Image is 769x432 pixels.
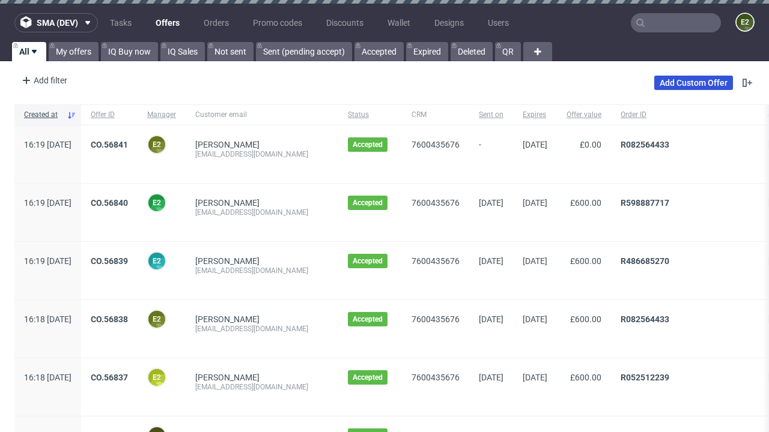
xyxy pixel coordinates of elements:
[91,314,128,324] a: CO.56838
[523,256,547,266] span: [DATE]
[412,314,460,324] a: 7600435676
[621,140,669,149] a: R082564433
[37,19,78,27] span: sma (dev)
[147,110,176,120] span: Manager
[148,253,165,269] figcaption: e2
[195,208,329,217] div: [EMAIL_ADDRESS][DOMAIN_NAME]
[523,373,547,382] span: [DATE]
[523,140,547,149] span: [DATE]
[148,136,165,153] figcaption: e2
[195,256,260,266] a: [PERSON_NAME]
[24,140,71,149] span: 16:19 [DATE]
[91,110,128,120] span: Offer ID
[148,369,165,386] figcaption: e2
[621,110,748,120] span: Order ID
[17,71,70,90] div: Add filter
[580,140,601,149] span: £0.00
[195,110,329,120] span: Customer email
[24,198,71,208] span: 16:19 [DATE]
[353,314,383,324] span: Accepted
[256,42,352,61] a: Sent (pending accept)
[101,42,158,61] a: IQ Buy now
[91,256,128,266] a: CO.56839
[103,13,139,32] a: Tasks
[523,198,547,208] span: [DATE]
[412,256,460,266] a: 7600435676
[621,198,669,208] a: R598887717
[406,42,448,61] a: Expired
[570,373,601,382] span: £600.00
[479,198,503,208] span: [DATE]
[380,13,418,32] a: Wallet
[570,256,601,266] span: £600.00
[353,373,383,382] span: Accepted
[49,42,99,61] a: My offers
[479,314,503,324] span: [DATE]
[353,256,383,266] span: Accepted
[24,110,62,120] span: Created at
[195,140,260,149] a: [PERSON_NAME]
[24,373,71,382] span: 16:18 [DATE]
[195,373,260,382] a: [PERSON_NAME]
[195,324,329,334] div: [EMAIL_ADDRESS][DOMAIN_NAME]
[195,198,260,208] a: [PERSON_NAME]
[479,110,503,120] span: Sent on
[495,42,521,61] a: QR
[319,13,371,32] a: Discounts
[12,42,46,61] a: All
[91,373,128,382] a: CO.56837
[196,13,236,32] a: Orders
[148,194,165,211] figcaption: e2
[91,198,128,208] a: CO.56840
[479,140,503,169] span: -
[412,198,460,208] a: 7600435676
[654,76,733,90] a: Add Custom Offer
[246,13,309,32] a: Promo codes
[195,382,329,392] div: [EMAIL_ADDRESS][DOMAIN_NAME]
[523,110,547,120] span: Expires
[479,373,503,382] span: [DATE]
[570,314,601,324] span: £600.00
[353,140,383,149] span: Accepted
[412,110,460,120] span: CRM
[148,311,165,328] figcaption: e2
[353,198,383,208] span: Accepted
[451,42,493,61] a: Deleted
[621,314,669,324] a: R082564433
[348,110,392,120] span: Status
[195,314,260,324] a: [PERSON_NAME]
[14,13,98,32] button: sma (dev)
[207,42,254,61] a: Not sent
[195,149,329,159] div: [EMAIL_ADDRESS][DOMAIN_NAME]
[523,314,547,324] span: [DATE]
[427,13,471,32] a: Designs
[412,373,460,382] a: 7600435676
[160,42,205,61] a: IQ Sales
[570,198,601,208] span: £600.00
[621,373,669,382] a: R052512239
[354,42,404,61] a: Accepted
[24,256,71,266] span: 16:19 [DATE]
[412,140,460,149] a: 7600435676
[24,314,71,324] span: 16:18 [DATE]
[567,110,601,120] span: Offer value
[737,14,753,31] figcaption: e2
[91,140,128,149] a: CO.56841
[621,256,669,266] a: R486685270
[148,13,187,32] a: Offers
[481,13,516,32] a: Users
[195,266,329,275] div: [EMAIL_ADDRESS][DOMAIN_NAME]
[479,256,503,266] span: [DATE]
